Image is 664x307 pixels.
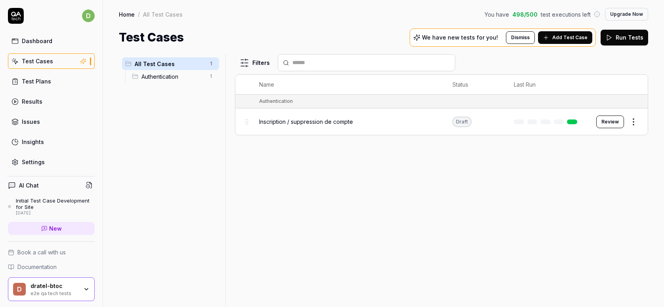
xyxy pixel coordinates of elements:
a: Results [8,94,95,109]
button: ddratel-btoce2e qa tech tests [8,277,95,301]
a: Documentation [8,263,95,271]
span: Add Test Case [552,34,588,41]
button: Add Test Case [538,31,592,44]
button: Filters [235,55,275,71]
div: e2e qa tech tests [31,290,78,296]
a: Home [119,10,135,18]
div: Issues [22,117,40,126]
span: Inscription / suppression de compte [259,117,353,126]
button: Upgrade Now [605,8,648,21]
div: Test Cases [22,57,53,65]
div: [DATE] [16,210,95,216]
span: d [13,283,26,296]
tr: Inscription / suppression de compteDraftReview [235,108,648,135]
div: Initial Test Case Development for Site [16,197,95,210]
span: Authentication [141,72,205,81]
p: We have new tests for you! [422,35,498,40]
div: All Test Cases [143,10,183,18]
button: Review [596,116,624,128]
span: test executions left [541,10,591,19]
div: Drag to reorderAuthentication1 [129,70,219,83]
div: Insights [22,138,44,146]
span: You have [485,10,509,19]
a: Book a call with us [8,248,95,256]
div: Dashboard [22,37,52,45]
div: dratel-btoc [31,282,78,290]
button: Dismiss [506,31,535,44]
a: Test Cases [8,53,95,69]
div: Results [22,97,42,106]
a: Settings [8,154,95,170]
span: Documentation [17,263,57,271]
th: Name [251,75,445,95]
div: Draft [452,117,471,127]
a: Insights [8,134,95,150]
span: 1 [206,59,216,68]
div: Authentication [259,98,293,105]
a: Dashboard [8,33,95,49]
span: New [49,224,62,233]
button: d [82,8,95,24]
a: Initial Test Case Development for Site[DATE] [8,197,95,216]
h1: Test Cases [119,28,184,46]
span: All Test Cases [135,60,205,68]
h4: AI Chat [19,181,39,190]
span: Book a call with us [17,248,66,256]
a: Issues [8,114,95,129]
div: / [138,10,140,18]
span: 498 / 500 [512,10,538,19]
div: Test Plans [22,77,51,85]
span: d [82,9,95,22]
a: Test Plans [8,74,95,89]
span: 1 [206,72,216,81]
a: New [8,222,95,235]
th: Last Run [506,75,588,95]
div: Settings [22,158,45,166]
button: Run Tests [601,30,648,45]
th: Status [445,75,506,95]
